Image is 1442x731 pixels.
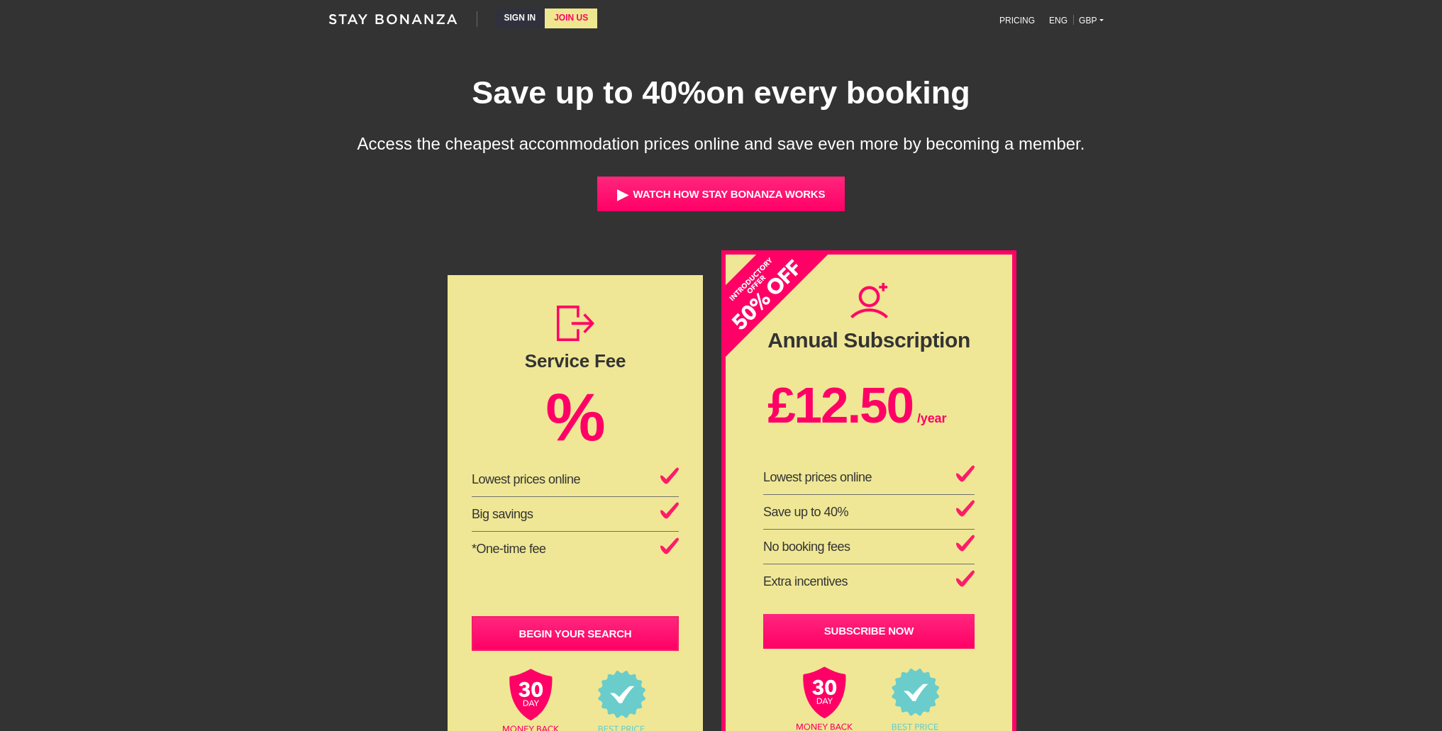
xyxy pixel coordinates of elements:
[1043,10,1073,30] a: ENG
[763,530,975,564] div: No booking fees
[472,472,580,487] div: Lowest prices online
[545,376,604,440] div: %
[617,186,628,203] span: ▶
[545,9,597,28] a: JOIN US
[1073,10,1109,30] a: GBP
[917,411,947,425] span: /year
[767,328,970,352] div: Annual Subscription
[357,131,1085,157] div: Access the cheapest accommodation prices online and save even more by becoming a member.
[472,542,546,557] div: *One-time fee
[472,507,533,522] div: Big savings
[597,177,845,211] button: ▶Watch how Stay Bonanza works
[495,9,545,28] a: SIGN IN
[763,564,975,599] div: Extra incentives
[763,460,975,495] div: Lowest prices online
[525,354,626,368] div: Service Fee
[991,10,1043,30] a: PRICING
[767,364,946,431] div: £12.50
[472,616,679,651] a: BEGIN YOUR SEARCH
[472,73,970,113] h4: Save up to 40% on every booking
[763,614,975,649] a: SUBSCRIBE NOW
[763,495,975,530] div: Save up to 40%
